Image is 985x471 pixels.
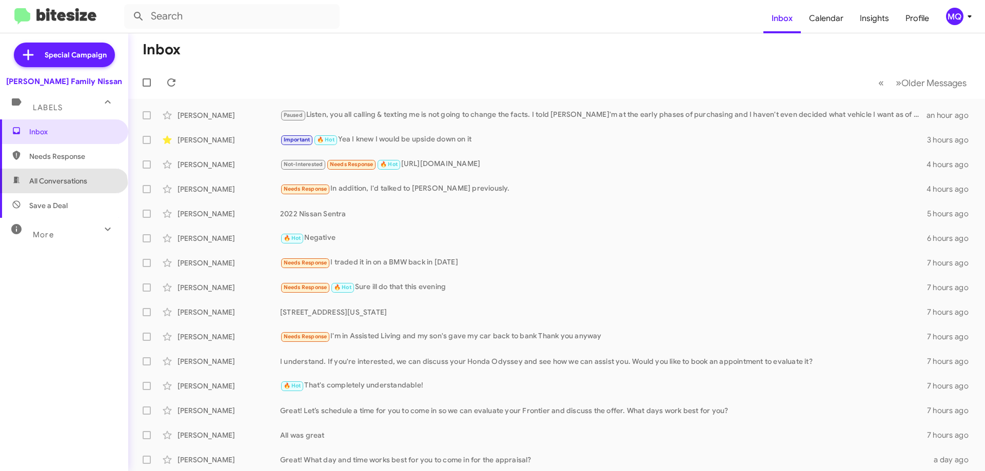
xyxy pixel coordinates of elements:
[280,356,927,366] div: I understand. If you're interested, we can discuss your Honda Odyssey and see how we can assist y...
[927,184,977,194] div: 4 hours ago
[178,430,280,440] div: [PERSON_NAME]
[124,4,340,29] input: Search
[280,134,927,146] div: Yea I knew I would be upside down on it
[178,332,280,342] div: [PERSON_NAME]
[801,4,852,33] a: Calendar
[928,455,977,465] div: a day ago
[927,110,977,120] div: an hour ago
[380,161,398,168] span: 🔥 Hot
[143,42,181,58] h1: Inbox
[178,307,280,317] div: [PERSON_NAME]
[14,43,115,67] a: Special Campaign
[284,333,327,340] span: Needs Response
[872,72,890,93] button: Previous
[317,136,334,143] span: 🔥 Hot
[927,209,977,219] div: 5 hours ago
[284,112,303,118] span: Paused
[178,405,280,416] div: [PERSON_NAME]
[178,282,280,293] div: [PERSON_NAME]
[178,135,280,145] div: [PERSON_NAME]
[178,159,280,170] div: [PERSON_NAME]
[901,77,967,89] span: Older Messages
[937,8,974,25] button: MQ
[284,235,301,241] span: 🔥 Hot
[33,103,63,112] span: Labels
[29,200,68,211] span: Save a Deal
[280,405,927,416] div: Great! Let’s schedule a time for you to come in so we can evaluate your Frontier and discuss the ...
[284,136,310,143] span: Important
[280,257,927,269] div: I traded it in on a BMW back in [DATE]
[178,209,280,219] div: [PERSON_NAME]
[763,4,801,33] a: Inbox
[280,331,927,342] div: I'm in Assisted Living and my son's gave my car back to bank Thank you anyway
[178,233,280,243] div: [PERSON_NAME]
[280,307,927,317] div: [STREET_ADDRESS][US_STATE]
[178,258,280,268] div: [PERSON_NAME]
[284,284,327,291] span: Needs Response
[284,382,301,389] span: 🔥 Hot
[890,72,973,93] button: Next
[280,281,927,293] div: Sure ill do that this evening
[280,455,928,465] div: Great! What day and time works best for you to come in for the appraisal?
[6,76,122,87] div: [PERSON_NAME] Family Nissan
[927,135,977,145] div: 3 hours ago
[178,184,280,194] div: [PERSON_NAME]
[330,161,373,168] span: Needs Response
[946,8,963,25] div: MQ
[896,76,901,89] span: »
[178,356,280,366] div: [PERSON_NAME]
[878,76,884,89] span: «
[45,50,107,60] span: Special Campaign
[284,186,327,192] span: Needs Response
[927,258,977,268] div: 7 hours ago
[927,430,977,440] div: 7 hours ago
[280,380,927,392] div: That's completely understandable!
[29,151,116,161] span: Needs Response
[852,4,897,33] a: Insights
[178,110,280,120] div: [PERSON_NAME]
[280,209,927,219] div: 2022 Nissan Sentra
[29,127,116,137] span: Inbox
[178,381,280,391] div: [PERSON_NAME]
[927,233,977,243] div: 6 hours ago
[927,159,977,170] div: 4 hours ago
[927,405,977,416] div: 7 hours ago
[927,332,977,342] div: 7 hours ago
[280,158,927,170] div: [URL][DOMAIN_NAME]
[280,430,927,440] div: All was great
[334,284,351,291] span: 🔥 Hot
[927,356,977,366] div: 7 hours ago
[897,4,937,33] a: Profile
[280,232,927,244] div: Negative
[873,72,973,93] nav: Page navigation example
[280,109,927,121] div: Listen, you all calling & texting me is not going to change the facts. I told [PERSON_NAME]'m at ...
[284,161,323,168] span: Not-Interested
[29,176,87,186] span: All Conversations
[33,230,54,239] span: More
[927,381,977,391] div: 7 hours ago
[284,259,327,266] span: Needs Response
[178,455,280,465] div: [PERSON_NAME]
[280,183,927,195] div: In addition, I'd talked to [PERSON_NAME] previously.
[927,282,977,293] div: 7 hours ago
[927,307,977,317] div: 7 hours ago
